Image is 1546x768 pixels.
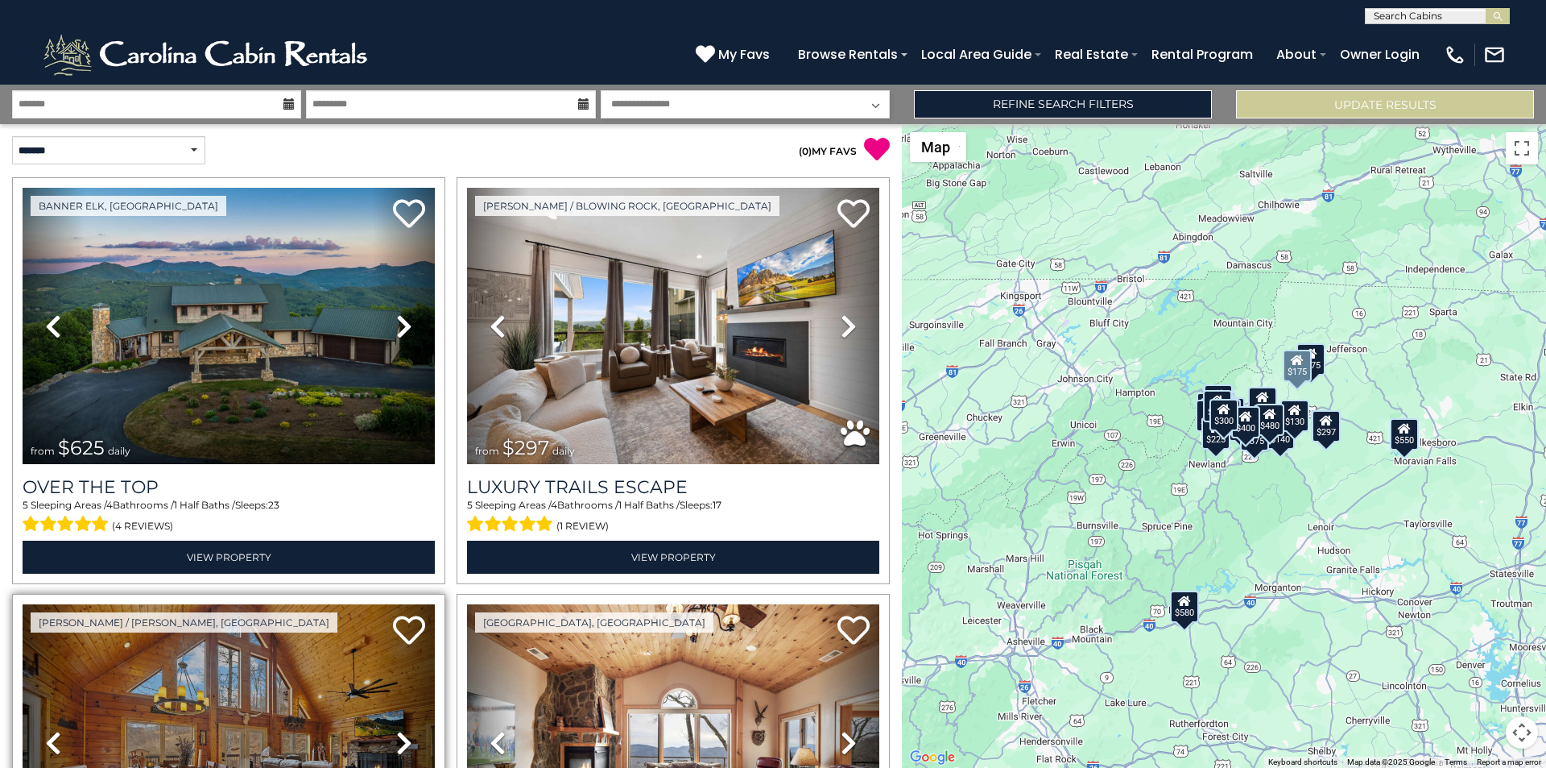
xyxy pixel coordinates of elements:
div: $375 [1240,418,1269,450]
a: Report a map error [1477,758,1541,766]
a: Luxury Trails Escape [467,476,879,498]
div: Sleeping Areas / Bathrooms / Sleeps: [467,498,879,537]
div: $300 [1209,399,1238,431]
span: daily [108,445,130,457]
a: Refine Search Filters [914,90,1212,118]
span: (1 review) [556,516,609,537]
div: $400 [1231,405,1260,438]
a: About [1268,40,1325,68]
span: daily [552,445,575,457]
div: $140 [1266,417,1295,449]
span: 0 [802,145,808,157]
a: View Property [23,541,435,574]
button: Update Results [1236,90,1534,118]
a: Local Area Guide [913,40,1040,68]
div: $480 [1255,403,1284,435]
a: [PERSON_NAME] / Blowing Rock, [GEOGRAPHIC_DATA] [475,196,779,216]
span: My Favs [718,44,770,64]
img: mail-regular-white.png [1483,44,1506,66]
span: from [31,445,55,457]
span: (4 reviews) [112,516,173,537]
a: [PERSON_NAME] / [PERSON_NAME], [GEOGRAPHIC_DATA] [31,612,337,633]
a: My Favs [696,44,774,65]
a: Add to favorites [393,197,425,232]
div: $125 [1204,384,1233,416]
span: $297 [502,436,549,459]
div: $425 [1203,389,1232,421]
a: Add to favorites [837,614,870,649]
img: thumbnail_168695581.jpeg [467,188,879,464]
div: $230 [1196,399,1225,431]
div: Sleeping Areas / Bathrooms / Sleeps: [23,498,435,537]
span: $625 [58,436,105,459]
a: [GEOGRAPHIC_DATA], [GEOGRAPHIC_DATA] [475,612,713,633]
div: $175 [1283,350,1312,382]
div: $349 [1248,387,1277,419]
img: phone-regular-white.png [1444,44,1466,66]
button: Keyboard shortcuts [1268,757,1337,768]
a: Rental Program [1143,40,1261,68]
span: 1 Half Baths / [618,499,680,511]
a: Terms [1445,758,1467,766]
a: Browse Rentals [790,40,906,68]
button: Map camera controls [1506,716,1538,749]
a: Add to favorites [837,197,870,232]
span: 17 [713,499,721,511]
img: White-1-2.png [40,31,374,79]
a: Owner Login [1332,40,1428,68]
div: $130 [1280,400,1309,432]
button: Toggle fullscreen view [1506,132,1538,164]
span: 23 [268,499,279,511]
button: Change map style [910,132,966,162]
span: Map data ©2025 Google [1347,758,1435,766]
div: $225 [1201,417,1230,450]
span: ( ) [799,145,812,157]
span: 1 Half Baths / [174,499,235,511]
div: $550 [1390,417,1419,450]
img: Google [906,747,959,768]
div: $175 [1296,342,1325,375]
img: thumbnail_167153549.jpeg [23,188,435,464]
span: Map [921,139,950,156]
a: (0)MY FAVS [799,145,857,157]
a: Over The Top [23,476,435,498]
a: View Property [467,541,879,574]
span: from [475,445,499,457]
div: $580 [1170,590,1199,622]
span: 5 [467,499,473,511]
div: $297 [1312,410,1341,442]
a: Banner Elk, [GEOGRAPHIC_DATA] [31,196,226,216]
a: Open this area in Google Maps (opens a new window) [906,747,959,768]
span: 4 [551,499,557,511]
span: 5 [23,499,28,511]
a: Real Estate [1047,40,1136,68]
span: 4 [106,499,113,511]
